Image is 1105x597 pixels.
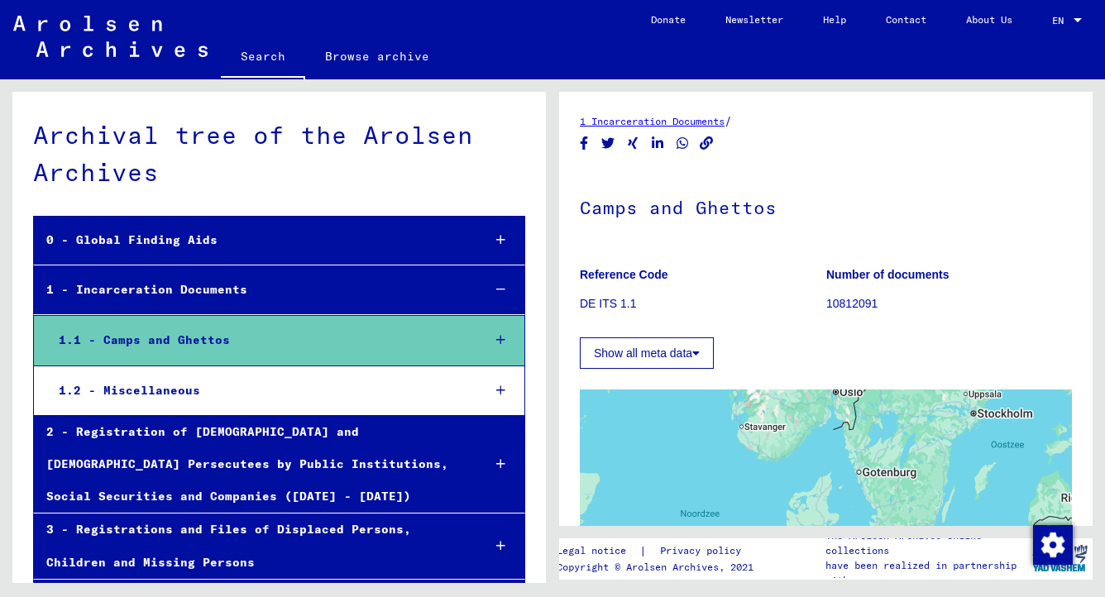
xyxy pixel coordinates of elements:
span: EN [1052,15,1070,26]
a: Search [221,36,305,79]
div: Change consent [1032,524,1072,564]
button: Share on Facebook [576,133,593,154]
a: Browse archive [305,36,449,76]
div: 1.2 - Miscellaneous [46,375,469,407]
img: Arolsen_neg.svg [13,16,208,57]
button: Show all meta data [580,337,714,369]
b: Reference Code [580,268,668,281]
a: Privacy policy [647,542,761,560]
p: 10812091 [826,295,1072,313]
p: have been realized in partnership with [825,558,1026,588]
a: 1 Incarceration Documents [580,115,725,127]
div: Archival tree of the Arolsen Archives [33,117,525,191]
span: / [725,113,732,128]
img: Change consent [1033,525,1073,565]
a: Legal notice [557,542,639,560]
button: Share on Xing [624,133,642,154]
p: The Arolsen Archives online collections [825,528,1026,558]
b: Number of documents [826,268,950,281]
p: Copyright © Arolsen Archives, 2021 [557,560,761,575]
img: yv_logo.png [1029,537,1091,579]
h1: Camps and Ghettos [580,170,1072,242]
div: 1 - Incarceration Documents [34,274,469,306]
div: 1.1 - Camps and Ghettos [46,324,469,356]
div: 3 - Registrations and Files of Displaced Persons, Children and Missing Persons [34,513,469,578]
button: Copy link [698,133,715,154]
button: Share on Twitter [600,133,617,154]
div: 2 - Registration of [DEMOGRAPHIC_DATA] and [DEMOGRAPHIC_DATA] Persecutees by Public Institutions,... [34,416,469,513]
button: Share on WhatsApp [674,133,691,154]
div: 0 - Global Finding Aids [34,224,469,256]
button: Share on LinkedIn [649,133,667,154]
p: DE ITS 1.1 [580,295,825,313]
div: | [557,542,761,560]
